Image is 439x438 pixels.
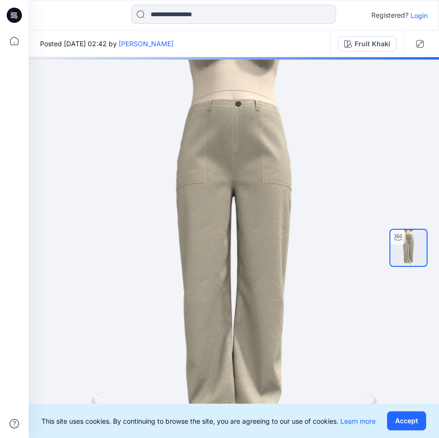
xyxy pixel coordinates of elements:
p: This site uses cookies. By continuing to browse the site, you are agreeing to our use of cookies. [41,416,376,426]
span: Posted [DATE] 02:42 by [40,39,174,49]
div: Fruit Khaki [355,39,390,49]
button: Fruit Khaki [338,36,397,51]
img: turntable-19-09-2025-23:44:20 [390,230,427,266]
p: Login [410,10,428,20]
a: Learn more [340,417,376,425]
p: Registered? [371,10,408,21]
a: [PERSON_NAME] [119,40,174,48]
button: Accept [387,411,426,430]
